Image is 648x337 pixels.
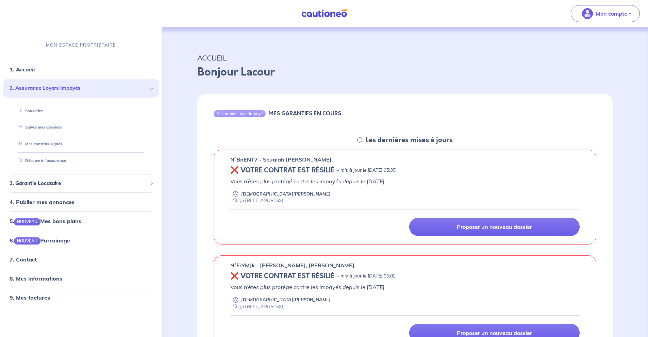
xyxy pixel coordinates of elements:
[230,272,580,280] div: state: REVOKED, Context: NEW,MAYBE-CERTIFICATE,RELATIONSHIP,LESSOR-DOCUMENTS
[10,218,81,224] a: 5.NOUVEAUMes bons plans
[230,261,354,269] p: n°FrYMJk - [PERSON_NAME], [PERSON_NAME]
[241,191,331,197] p: [DEMOGRAPHIC_DATA][PERSON_NAME]
[457,330,532,336] p: Proposer un nouveau dossier
[457,223,532,230] p: Proposer un nouveau dossier
[197,52,613,64] p: ACCUEIL
[11,155,151,166] div: Découvrir l'assurance
[11,138,151,150] div: Mes contrats signés
[16,158,66,163] a: Découvrir l'assurance
[3,177,159,190] div: 3. Garantie Locataire
[230,272,334,280] h5: ❌ VOTRE CONTRAT EST RÉSILIÉ
[596,10,627,18] p: Mon compte
[230,177,580,185] p: Vous n’êtes plus protégé contre les impayés depuis le [DATE]
[10,66,35,73] a: 1. Accueil
[3,272,159,285] div: 8. Mes informations
[582,8,593,19] img: illu_account_valid_menu.svg
[10,199,74,205] a: 4. Publier mes annonces
[16,108,43,113] a: Souscrire
[3,291,159,304] div: 9. Mes factures
[10,294,50,301] a: 9. Mes factures
[197,64,613,80] p: Bonjour Lacour
[10,180,147,187] span: 3. Garantie Locataire
[11,105,151,117] div: Souscrire
[10,237,70,244] a: 6.NOUVEAUParrainage
[3,234,159,247] div: 6.NOUVEAUParrainage
[10,275,62,282] a: 8. Mes informations
[241,297,331,303] p: [DEMOGRAPHIC_DATA][PERSON_NAME]
[365,136,453,144] h5: Les dernières mises à jours
[3,214,159,228] div: 5.NOUVEAUMes bons plans
[3,253,159,266] div: 7. Contact
[337,167,396,174] p: - mis à jour le [DATE] 05:35
[230,166,580,174] div: state: REVOKED, Context: NEW,MAYBE-CERTIFICATE,RELATIONSHIP,LESSOR-DOCUMENTS
[11,122,151,133] div: Suivre mes dossiers
[214,110,266,117] div: Assurance Loyer Impayé
[230,166,334,174] h5: ❌ VOTRE CONTRAT EST RÉSILIÉ
[409,218,580,236] a: Proposer un nouveau dossier
[230,155,332,164] p: n°BnENT7 - Soualah [PERSON_NAME]
[3,195,159,209] div: 4. Publier mes annonces
[571,5,640,22] button: illu_account_valid_menu.svgMon compte
[46,42,116,48] p: MON ESPACE PROPRIÉTAIRE
[16,125,62,130] a: Suivre mes dossiers
[230,303,283,310] div: [STREET_ADDRESS]
[3,79,159,98] div: 2. Assurance Loyers Impayés
[299,9,350,18] img: Cautioneo
[10,84,147,92] span: 2. Assurance Loyers Impayés
[3,63,159,76] div: 1. Accueil
[268,110,341,117] h6: MES GARANTIES EN COURS
[16,141,62,146] a: Mes contrats signés
[337,273,396,280] p: - mis à jour le [DATE] 05:02
[230,283,580,291] p: Vous n’êtes plus protégé contre les impayés depuis le [DATE]
[230,197,283,204] div: [STREET_ADDRESS]
[10,256,37,263] a: 7. Contact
